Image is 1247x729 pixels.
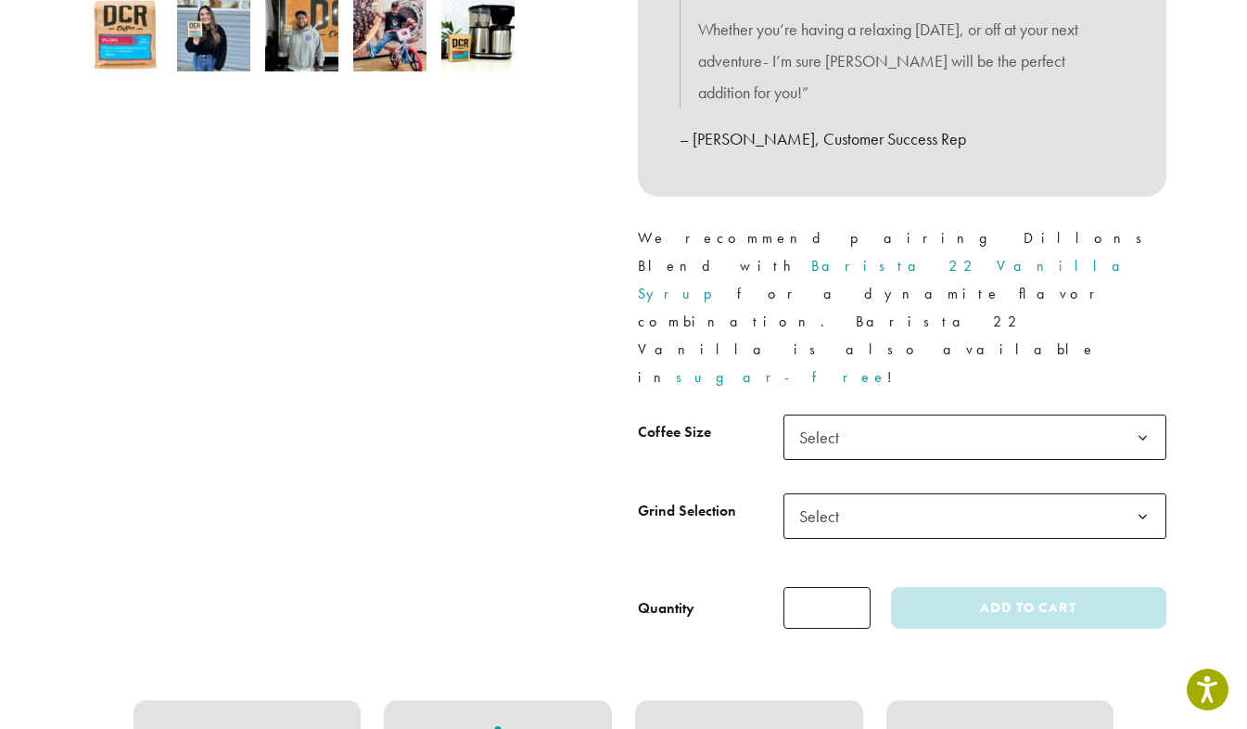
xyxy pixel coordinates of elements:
[638,597,694,620] div: Quantity
[638,224,1166,391] p: We recommend pairing Dillons Blend with for a dynamite flavor combination. Barista 22 Vanilla is ...
[676,367,887,387] a: sugar-free
[698,14,1106,108] p: Whether you’re having a relaxing [DATE], or off at your next adventure- I’m sure [PERSON_NAME] wi...
[891,587,1165,629] button: Add to cart
[792,419,858,455] span: Select
[792,498,858,534] span: Select
[783,587,871,629] input: Product quantity
[680,123,1125,155] p: – [PERSON_NAME], Customer Success Rep
[638,256,1135,303] a: Barista 22 Vanilla Syrup
[783,415,1166,460] span: Select
[783,493,1166,539] span: Select
[638,419,783,446] label: Coffee Size
[638,498,783,525] label: Grind Selection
